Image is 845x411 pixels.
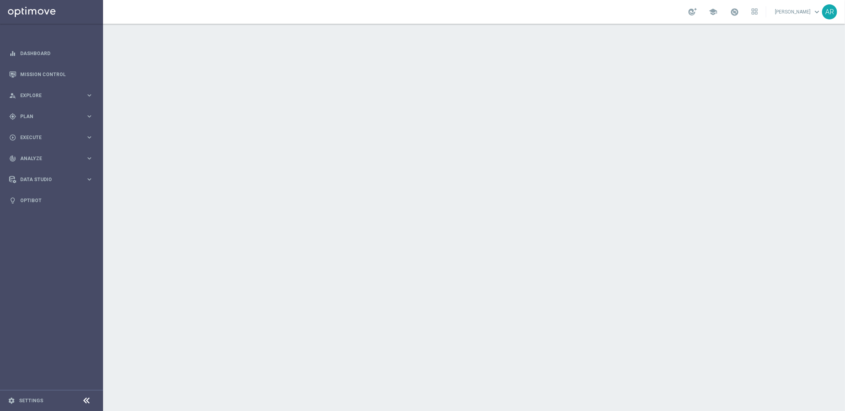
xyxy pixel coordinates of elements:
[8,397,15,404] i: settings
[86,113,93,120] i: keyboard_arrow_right
[9,92,86,99] div: Explore
[9,176,94,183] button: Data Studio keyboard_arrow_right
[19,398,43,403] a: Settings
[20,177,86,182] span: Data Studio
[9,155,94,162] button: track_changes Analyze keyboard_arrow_right
[9,197,16,204] i: lightbulb
[20,156,86,161] span: Analyze
[9,64,93,85] div: Mission Control
[9,155,16,162] i: track_changes
[20,93,86,98] span: Explore
[86,134,93,141] i: keyboard_arrow_right
[9,134,94,141] button: play_circle_outline Execute keyboard_arrow_right
[9,134,16,141] i: play_circle_outline
[774,6,822,18] a: [PERSON_NAME]keyboard_arrow_down
[20,114,86,119] span: Plan
[86,155,93,162] i: keyboard_arrow_right
[9,71,94,78] button: Mission Control
[9,50,94,57] button: equalizer Dashboard
[20,64,93,85] a: Mission Control
[20,190,93,211] a: Optibot
[9,155,86,162] div: Analyze
[86,92,93,99] i: keyboard_arrow_right
[9,113,86,120] div: Plan
[822,4,837,19] div: AR
[9,113,16,120] i: gps_fixed
[20,135,86,140] span: Execute
[9,197,94,204] button: lightbulb Optibot
[9,43,93,64] div: Dashboard
[20,43,93,64] a: Dashboard
[9,190,93,211] div: Optibot
[812,8,821,16] span: keyboard_arrow_down
[9,92,94,99] button: person_search Explore keyboard_arrow_right
[9,50,16,57] i: equalizer
[9,92,16,99] i: person_search
[9,113,94,120] button: gps_fixed Plan keyboard_arrow_right
[86,176,93,183] i: keyboard_arrow_right
[709,8,717,16] span: school
[9,176,86,183] div: Data Studio
[9,134,86,141] div: Execute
